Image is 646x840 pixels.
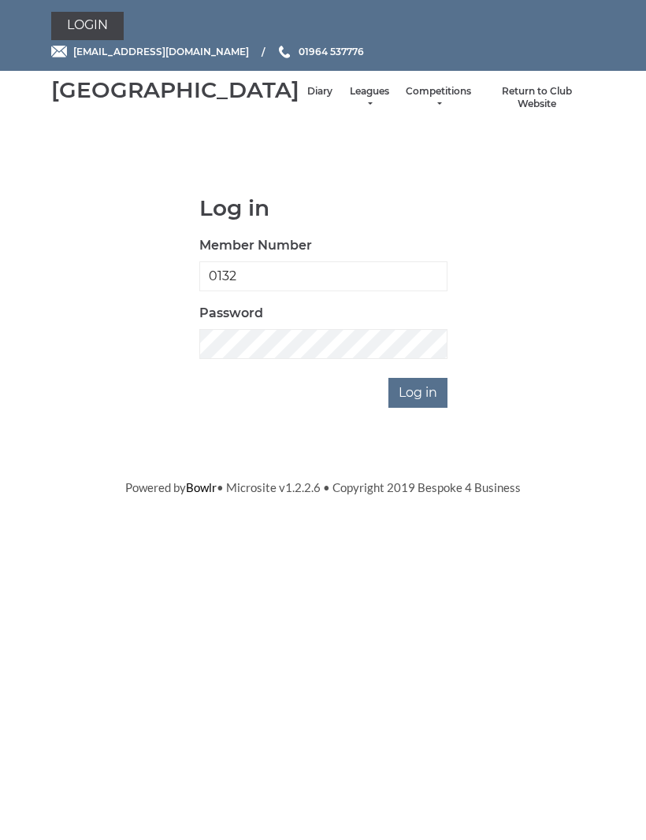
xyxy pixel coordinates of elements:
[279,46,290,58] img: Phone us
[125,480,521,494] span: Powered by • Microsite v1.2.2.6 • Copyright 2019 Bespoke 4 Business
[348,85,390,111] a: Leagues
[51,12,124,40] a: Login
[199,236,312,255] label: Member Number
[388,378,447,408] input: Log in
[199,304,263,323] label: Password
[51,46,67,57] img: Email
[307,85,332,98] a: Diary
[51,78,299,102] div: [GEOGRAPHIC_DATA]
[277,44,364,59] a: Phone us 01964 537776
[487,85,587,111] a: Return to Club Website
[186,480,217,494] a: Bowlr
[51,44,249,59] a: Email [EMAIL_ADDRESS][DOMAIN_NAME]
[299,46,364,57] span: 01964 537776
[406,85,471,111] a: Competitions
[199,196,447,220] h1: Log in
[73,46,249,57] span: [EMAIL_ADDRESS][DOMAIN_NAME]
